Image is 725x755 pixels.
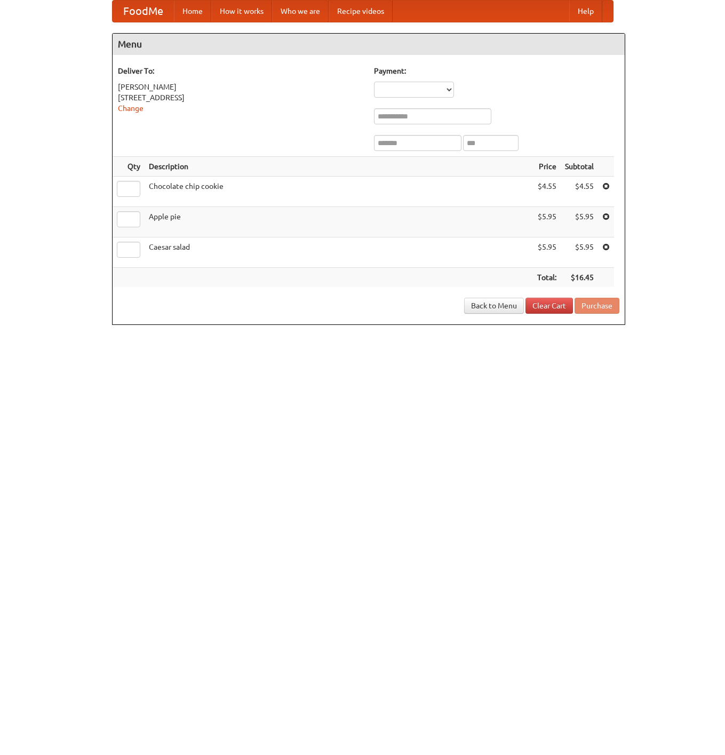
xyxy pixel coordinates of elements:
[569,1,602,22] a: Help
[118,66,363,76] h5: Deliver To:
[118,82,363,92] div: [PERSON_NAME]
[118,92,363,103] div: [STREET_ADDRESS]
[533,237,561,268] td: $5.95
[533,157,561,177] th: Price
[533,268,561,288] th: Total:
[575,298,619,314] button: Purchase
[561,268,598,288] th: $16.45
[118,104,144,113] a: Change
[211,1,272,22] a: How it works
[329,1,393,22] a: Recipe videos
[113,34,625,55] h4: Menu
[145,177,533,207] td: Chocolate chip cookie
[561,207,598,237] td: $5.95
[533,177,561,207] td: $4.55
[113,1,174,22] a: FoodMe
[561,177,598,207] td: $4.55
[525,298,573,314] a: Clear Cart
[272,1,329,22] a: Who we are
[145,207,533,237] td: Apple pie
[464,298,524,314] a: Back to Menu
[533,207,561,237] td: $5.95
[113,157,145,177] th: Qty
[561,237,598,268] td: $5.95
[145,237,533,268] td: Caesar salad
[145,157,533,177] th: Description
[374,66,619,76] h5: Payment:
[174,1,211,22] a: Home
[561,157,598,177] th: Subtotal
